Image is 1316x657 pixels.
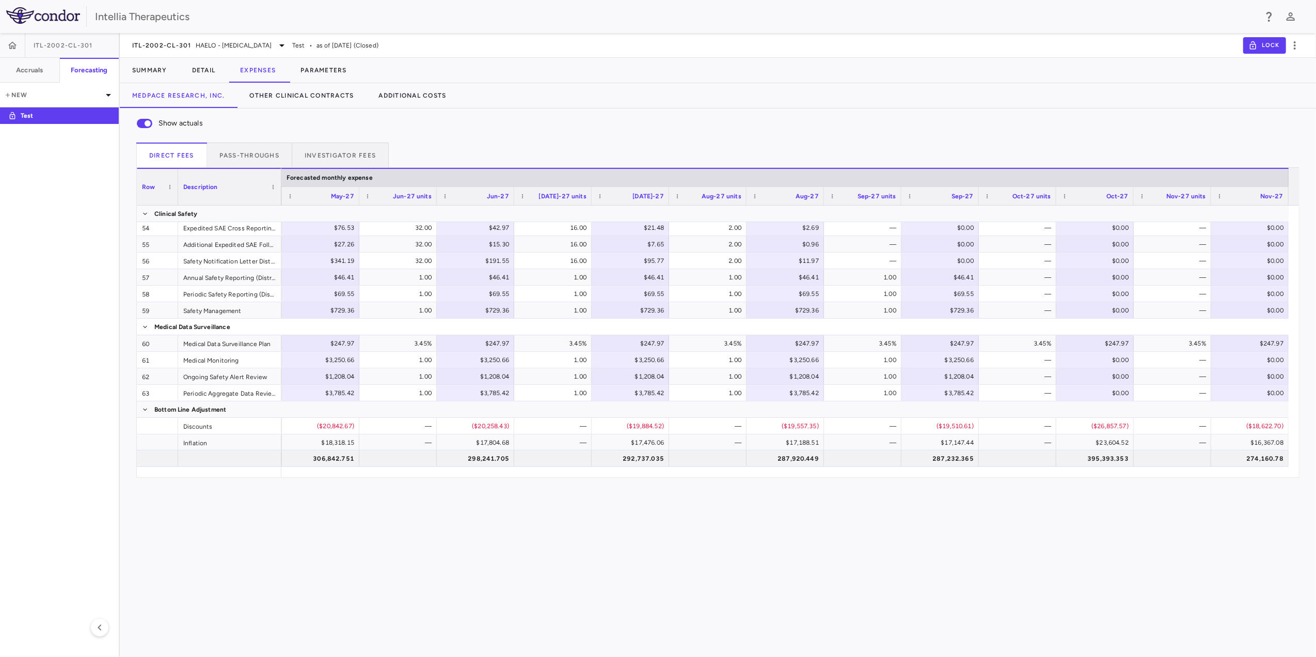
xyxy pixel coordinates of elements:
div: $247.97 [756,335,819,352]
div: $0.00 [911,253,974,269]
div: — [1143,434,1206,451]
div: — [988,286,1051,302]
span: ITL-2002-CL-301 [34,41,93,50]
div: $729.36 [291,302,354,319]
button: Medpace Research, Inc. [120,83,237,108]
div: 2.00 [678,236,741,253]
div: 1.00 [524,269,586,286]
div: $3,785.42 [756,385,819,401]
div: ($26,857.57) [1066,418,1129,434]
button: Detail [180,58,228,83]
div: — [988,253,1051,269]
div: $247.97 [601,335,664,352]
span: Aug-27 units [702,193,741,200]
span: ITL-2002-CL-301 [132,41,192,50]
div: $729.36 [756,302,819,319]
div: 1.00 [678,385,741,401]
div: Safety Management [178,302,281,318]
div: — [1143,368,1206,385]
div: $247.97 [1220,335,1283,352]
button: Summary [120,58,180,83]
div: Ongoing Safety Alert Review [178,368,281,384]
div: 32.00 [369,220,432,236]
span: Aug-27 [796,193,819,200]
div: 54 [137,220,178,236]
div: ($19,884.52) [601,418,664,434]
span: Row [142,183,155,191]
div: 3.45% [833,335,896,352]
div: $3,250.66 [601,352,664,368]
button: Lock [1243,37,1286,54]
div: $247.97 [1066,335,1129,352]
div: $69.55 [756,286,819,302]
span: [DATE]-27 units [539,193,586,200]
span: Bottom Line Adjustment [154,401,226,418]
div: $16,367.08 [1220,434,1283,451]
div: 1.00 [678,286,741,302]
div: $0.00 [1066,368,1129,385]
div: 306,842.751 [291,450,354,467]
p: Test [21,111,97,120]
span: Forecasted monthly expense [287,174,373,181]
div: $69.55 [446,286,509,302]
div: Periodic Safety Reporting (Distribution only) [178,286,281,302]
div: $18,318.15 [291,434,354,451]
div: Medical Monitoring [178,352,281,368]
div: 16.00 [524,220,586,236]
div: — [1143,352,1206,368]
div: ($19,510.61) [911,418,974,434]
div: — [524,418,586,434]
div: $0.00 [1220,220,1283,236]
div: Intellia Therapeutics [95,9,1256,24]
div: 60 [137,335,178,351]
div: Expedited SAE Cross Reporting (Applies to Expedited SAEs occurring in other protocols. Assumes on... [178,220,281,236]
div: Inflation [178,434,281,450]
button: Expenses [228,58,288,83]
div: Annual Safety Reporting (Distribution only) [178,269,281,285]
div: $95.77 [601,253,664,269]
div: $1,208.04 [911,368,974,385]
div: 1.00 [524,368,586,385]
div: $0.00 [1066,286,1129,302]
span: Jun-27 units [393,193,432,200]
div: 2.00 [678,220,741,236]
div: $0.00 [1066,302,1129,319]
div: $0.00 [911,236,974,253]
div: — [988,352,1051,368]
div: 1.00 [833,368,896,385]
div: 1.00 [833,286,896,302]
span: Test [292,41,305,50]
span: Nov-27 units [1166,193,1206,200]
div: 287,920.449 [756,450,819,467]
div: — [1143,302,1206,319]
div: $1,208.04 [446,368,509,385]
div: — [988,418,1051,434]
div: 62 [137,368,178,384]
div: — [1143,253,1206,269]
div: $191.55 [446,253,509,269]
div: $11.97 [756,253,819,269]
span: Description [183,183,218,191]
div: $23,604.52 [1066,434,1129,451]
div: $0.00 [911,220,974,236]
div: $76.53 [291,220,354,236]
div: ($19,557.35) [756,418,819,434]
span: Sep-27 units [858,193,896,200]
div: $69.55 [291,286,354,302]
div: 298,241.705 [446,450,509,467]
div: $46.41 [756,269,819,286]
div: $0.00 [1066,253,1129,269]
div: 1.00 [369,302,432,319]
div: $3,250.66 [446,352,509,368]
div: — [833,220,896,236]
div: $0.00 [1220,352,1283,368]
div: 32.00 [369,253,432,269]
span: [DATE]-27 [633,193,664,200]
div: — [988,434,1051,451]
div: — [988,385,1051,401]
div: — [988,269,1051,286]
div: 1.00 [524,385,586,401]
div: 3.45% [369,335,432,352]
div: Safety Notification Letter Distribution [178,253,281,269]
div: $3,250.66 [911,352,974,368]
